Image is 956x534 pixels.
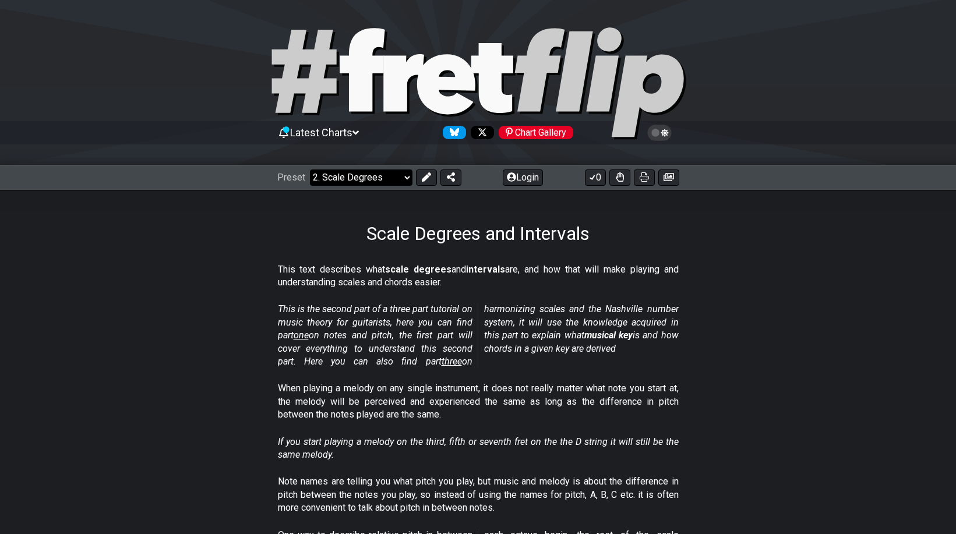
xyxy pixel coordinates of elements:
[499,126,573,139] div: Chart Gallery
[609,169,630,186] button: Toggle Dexterity for all fretkits
[442,356,462,367] span: three
[438,126,466,139] a: Follow #fretflip at Bluesky
[385,264,451,275] strong: scale degrees
[278,475,679,514] p: Note names are telling you what pitch you play, but music and melody is about the difference in p...
[585,169,606,186] button: 0
[294,330,309,341] span: one
[278,382,679,421] p: When playing a melody on any single instrument, it does not really matter what note you start at,...
[466,264,505,275] strong: intervals
[290,126,352,139] span: Latest Charts
[440,169,461,186] button: Share Preset
[584,330,633,341] strong: musical key
[634,169,655,186] button: Print
[653,128,666,138] span: Toggle light / dark theme
[366,222,590,245] h1: Scale Degrees and Intervals
[416,169,437,186] button: Edit Preset
[466,126,494,139] a: Follow #fretflip at X
[278,263,679,289] p: This text describes what and are, and how that will make playing and understanding scales and cho...
[278,303,679,367] em: This is the second part of a three part tutorial on music theory for guitarists, here you can fin...
[658,169,679,186] button: Create image
[503,169,543,186] button: Login
[277,172,305,183] span: Preset
[494,126,573,139] a: #fretflip at Pinterest
[310,169,412,186] select: Preset
[278,436,679,460] em: If you start playing a melody on the third, fifth or seventh fret on the the D string it will sti...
